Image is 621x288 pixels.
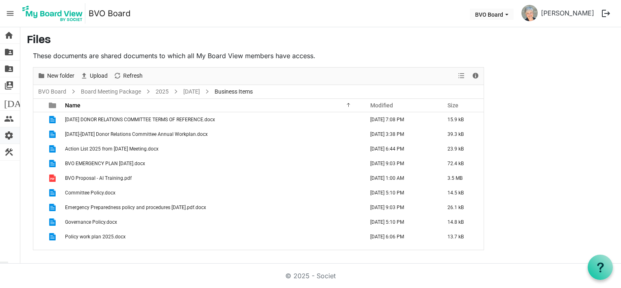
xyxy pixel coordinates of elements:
td: checkbox [33,215,44,229]
td: Action List 2025 from August 28, 2025 Meeting.docx is template cell column header Name [63,142,362,156]
td: is template cell column header type [44,185,63,200]
td: is template cell column header type [44,127,63,142]
div: Details [469,68,482,85]
button: Upload [79,71,109,81]
td: checkbox [33,156,44,171]
span: switch_account [4,77,14,94]
td: 14.5 kB is template cell column header Size [439,185,484,200]
button: Details [470,71,481,81]
td: checkbox [33,229,44,244]
td: Committee Policy.docx is template cell column header Name [63,185,362,200]
button: logout [597,5,614,22]
td: is template cell column header type [44,171,63,185]
td: checkbox [33,112,44,127]
a: Board Meeting Package [79,87,143,97]
td: 14.8 kB is template cell column header Size [439,215,484,229]
td: September 08, 2025 3:38 PM column header Modified [362,127,439,142]
td: 2025-2026 Donor Relations Committee Annual Workplan.docx is template cell column header Name [63,127,362,142]
a: [DATE] [182,87,202,97]
td: is template cell column header type [44,215,63,229]
span: BVO Proposal - AI Training.pdf [65,175,132,181]
span: BVO EMERGENCY PLAN [DATE].docx [65,161,145,166]
td: 72.4 kB is template cell column header Size [439,156,484,171]
td: September 07, 2025 9:03 PM column header Modified [362,156,439,171]
td: September 20, 2025 6:06 PM column header Modified [362,229,439,244]
div: Upload [77,68,111,85]
td: 23.9 kB is template cell column header Size [439,142,484,156]
td: September 12, 2025 7:08 PM column header Modified [362,112,439,127]
p: These documents are shared documents to which all My Board View members have access. [33,51,484,61]
button: Refresh [112,71,144,81]
td: September 07, 2025 9:03 PM column header Modified [362,200,439,215]
div: View [455,68,469,85]
span: Committee Policy.docx [65,190,115,196]
button: View dropdownbutton [456,71,466,81]
span: Action List 2025 from [DATE] Meeting.docx [65,146,159,152]
span: Emergency Preparedness policy and procedures [DATE].pdf.docx [65,205,206,210]
a: [PERSON_NAME] [538,5,597,21]
td: Policy work plan 2025.docx is template cell column header Name [63,229,362,244]
td: BVO Proposal - AI Training.pdf is template cell column header Name [63,171,362,185]
td: 15.9 kB is template cell column header Size [439,112,484,127]
td: is template cell column header type [44,200,63,215]
td: September 20, 2025 5:10 PM column header Modified [362,185,439,200]
a: BVO Board [89,5,130,22]
td: September 20, 2025 6:44 PM column header Modified [362,142,439,156]
span: Upload [89,71,109,81]
img: PyyS3O9hLMNWy5sfr9llzGd1zSo7ugH3aP_66mAqqOBuUsvSKLf-rP3SwHHrcKyCj7ldBY4ygcQ7lV8oQjcMMA_thumb.png [521,5,538,21]
span: Name [65,102,80,109]
span: New folder [46,71,75,81]
td: Governance Policy.docx is template cell column header Name [63,215,362,229]
h3: Files [27,34,614,48]
img: My Board View Logo [20,3,85,24]
span: Modified [370,102,393,109]
td: September 20, 2025 5:10 PM column header Modified [362,215,439,229]
span: folder_shared [4,44,14,60]
td: checkbox [33,185,44,200]
td: checkbox [33,127,44,142]
span: [DATE]-[DATE] Donor Relations Committee Annual Workplan.docx [65,131,208,137]
td: checkbox [33,142,44,156]
td: 26.1 kB is template cell column header Size [439,200,484,215]
td: 13.7 kB is template cell column header Size [439,229,484,244]
button: New folder [36,71,76,81]
td: Emergency Preparedness policy and procedures August 25, 2025.pdf.docx is template cell column hea... [63,200,362,215]
td: 2025 SEPTEMBER DONOR RELATIONS COMMITTEE TERMS OF REFERENCE.docx is template cell column header Name [63,112,362,127]
span: [DATE] [4,94,35,110]
td: is template cell column header type [44,112,63,127]
a: BVO Board [37,87,68,97]
td: 3.5 MB is template cell column header Size [439,171,484,185]
span: construction [4,144,14,160]
td: is template cell column header type [44,229,63,244]
div: Refresh [111,68,145,85]
span: folder_shared [4,61,14,77]
button: BVO Board dropdownbutton [470,9,514,20]
span: Governance Policy.docx [65,219,117,225]
span: menu [2,6,18,21]
span: Business Items [213,87,254,97]
td: checkbox [33,200,44,215]
td: is template cell column header type [44,156,63,171]
td: BVO EMERGENCY PLAN August 25, 2025.docx is template cell column header Name [63,156,362,171]
td: September 19, 2025 1:00 AM column header Modified [362,171,439,185]
div: New folder [35,68,77,85]
span: people [4,111,14,127]
span: home [4,27,14,44]
span: [DATE] DONOR RELATIONS COMMITTEE TERMS OF REFERENCE.docx [65,117,215,122]
a: My Board View Logo [20,3,89,24]
td: checkbox [33,171,44,185]
a: 2025 [154,87,170,97]
span: Size [447,102,458,109]
span: Refresh [122,71,143,81]
a: © 2025 - Societ [285,272,336,280]
td: 39.3 kB is template cell column header Size [439,127,484,142]
span: Policy work plan 2025.docx [65,234,126,240]
span: settings [4,127,14,144]
td: is template cell column header type [44,142,63,156]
